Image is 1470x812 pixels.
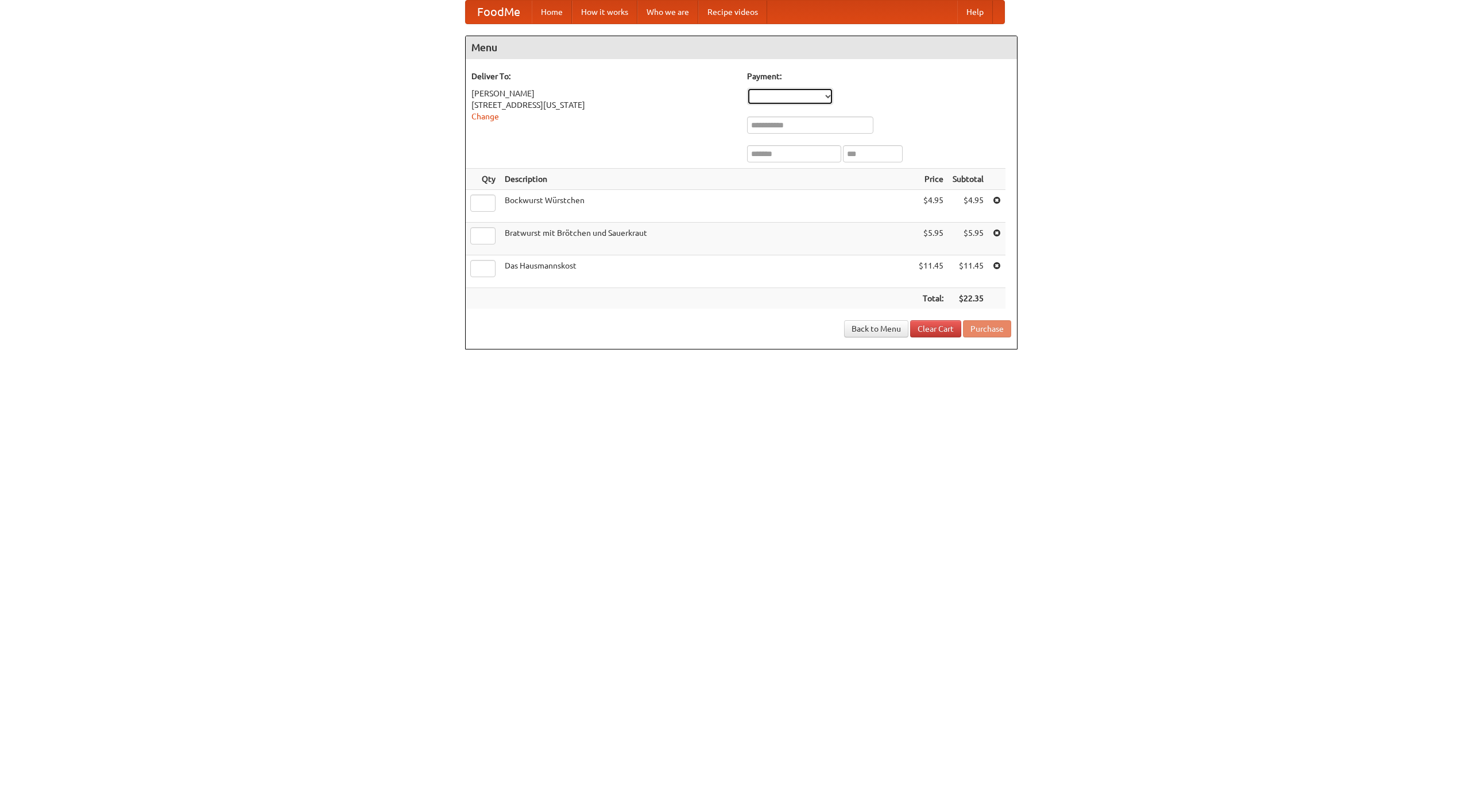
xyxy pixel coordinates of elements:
[914,223,948,255] td: $5.95
[500,169,914,190] th: Description
[948,190,988,223] td: $4.95
[500,223,914,255] td: Bratwurst mit Brötchen und Sauerkraut
[914,288,948,309] th: Total:
[471,112,499,121] a: Change
[471,99,736,111] div: [STREET_ADDRESS][US_STATE]
[500,255,914,288] td: Das Hausmannskost
[948,288,988,309] th: $22.35
[637,1,698,24] a: Who we are
[914,190,948,223] td: $4.95
[747,71,1011,82] h5: Payment:
[500,190,914,223] td: Bockwurst Würstchen
[914,169,948,190] th: Price
[532,1,572,24] a: Home
[914,255,948,288] td: $11.45
[844,320,908,337] a: Back to Menu
[471,71,736,82] h5: Deliver To:
[957,1,993,24] a: Help
[466,36,1017,59] h4: Menu
[471,88,736,99] div: [PERSON_NAME]
[963,320,1011,337] button: Purchase
[466,1,532,24] a: FoodMe
[910,320,961,337] a: Clear Cart
[466,169,500,190] th: Qty
[948,169,988,190] th: Subtotal
[948,255,988,288] td: $11.45
[698,1,767,24] a: Recipe videos
[572,1,637,24] a: How it works
[948,223,988,255] td: $5.95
